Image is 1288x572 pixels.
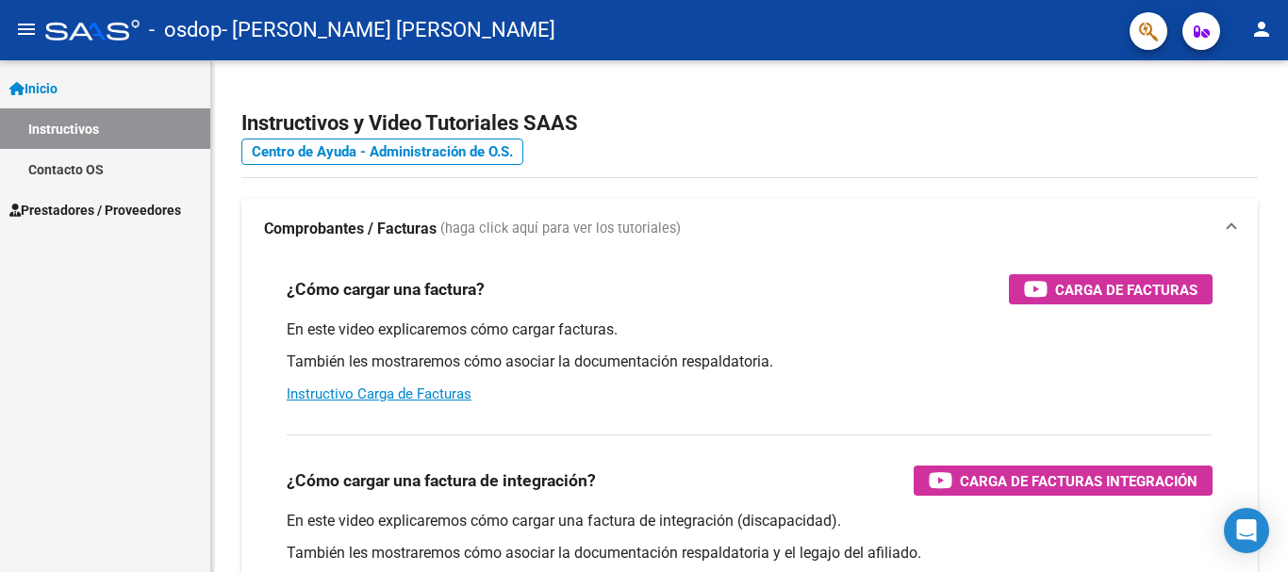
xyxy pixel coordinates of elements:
[287,385,471,402] a: Instructivo Carga de Facturas
[222,9,555,51] span: - [PERSON_NAME] [PERSON_NAME]
[264,219,437,239] strong: Comprobantes / Facturas
[241,199,1258,259] mat-expansion-panel-header: Comprobantes / Facturas (haga click aquí para ver los tutoriales)
[1224,508,1269,553] div: Open Intercom Messenger
[440,219,681,239] span: (haga click aquí para ver los tutoriales)
[287,543,1213,564] p: También les mostraremos cómo asociar la documentación respaldatoria y el legajo del afiliado.
[960,469,1197,493] span: Carga de Facturas Integración
[1055,278,1197,302] span: Carga de Facturas
[287,276,485,302] h3: ¿Cómo cargar una factura?
[914,466,1213,496] button: Carga de Facturas Integración
[9,78,58,99] span: Inicio
[287,511,1213,531] p: En este video explicaremos cómo cargar una factura de integración (discapacidad).
[287,351,1213,372] p: También les mostraremos cómo asociar la documentación respaldatoria.
[287,467,596,494] h3: ¿Cómo cargar una factura de integración?
[15,18,38,41] mat-icon: menu
[287,319,1213,340] p: En este video explicaremos cómo cargar facturas.
[241,139,523,165] a: Centro de Ayuda - Administración de O.S.
[1250,18,1273,41] mat-icon: person
[241,106,1258,141] h2: Instructivos y Video Tutoriales SAAS
[1009,274,1213,304] button: Carga de Facturas
[149,9,222,51] span: - osdop
[9,200,181,221] span: Prestadores / Proveedores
